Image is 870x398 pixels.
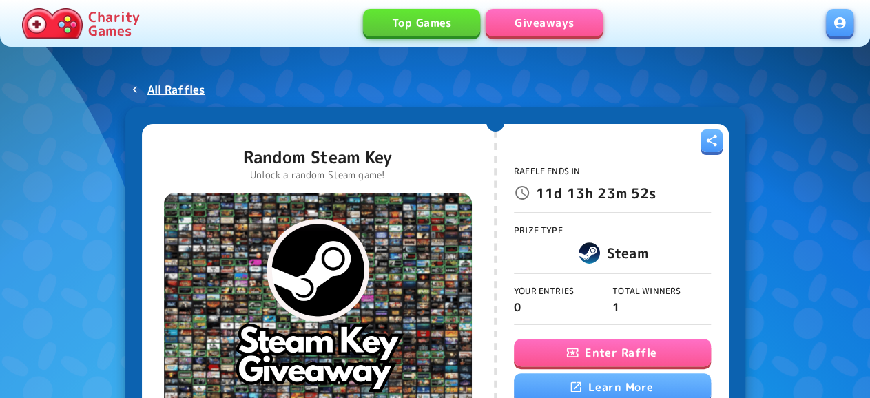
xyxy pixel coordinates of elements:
a: Giveaways [486,9,603,36]
img: Charity.Games [22,8,83,39]
p: Unlock a random Steam game! [243,168,392,182]
h6: Steam [607,242,648,264]
p: All Raffles [147,81,205,98]
p: Random Steam Key [243,146,392,168]
span: Prize Type [514,224,563,236]
a: Charity Games [17,6,145,41]
span: Total Winners [612,285,681,297]
p: 0 [514,299,612,315]
span: Raffle Ends In [514,165,580,177]
span: Your Entries [514,285,574,297]
p: Charity Games [88,10,140,37]
p: 1 [612,299,711,315]
button: Enter Raffle [514,339,711,366]
a: Top Games [363,9,480,36]
p: 11d 13h 23m 52s [536,182,656,204]
a: All Raffles [125,77,211,102]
